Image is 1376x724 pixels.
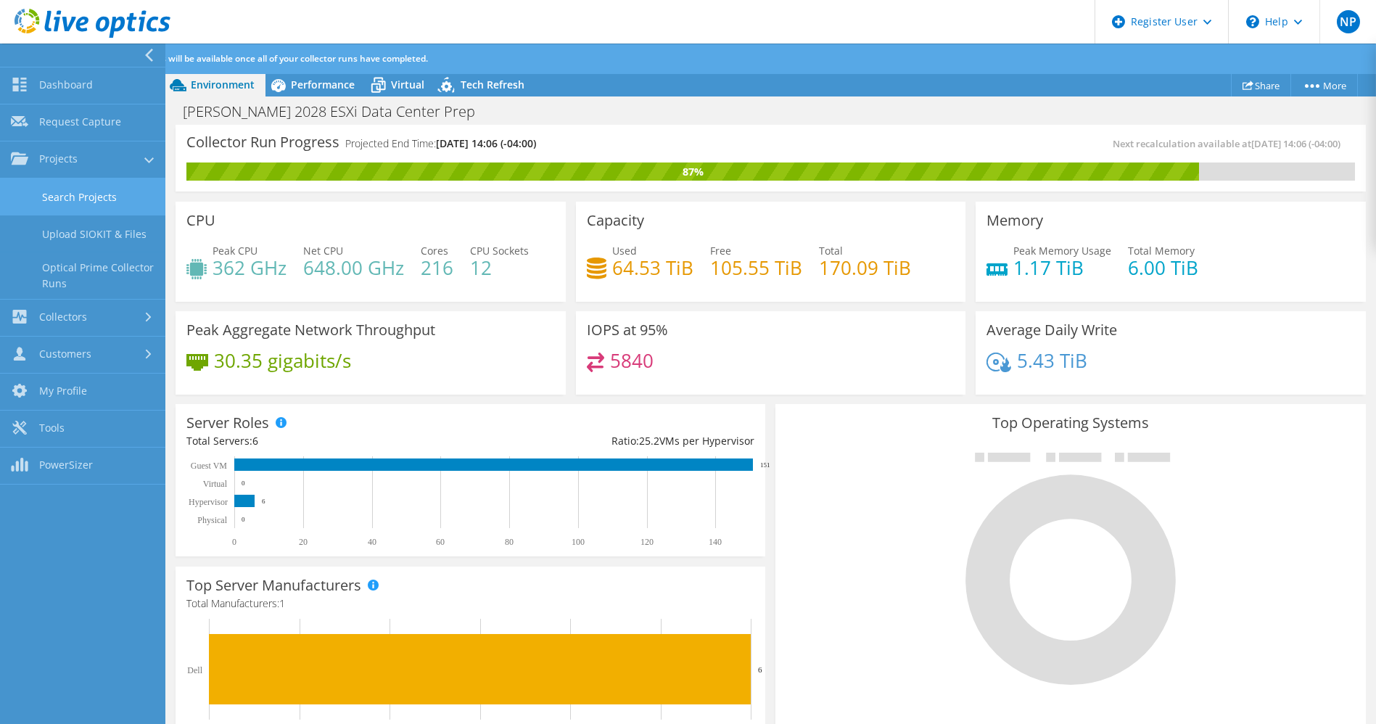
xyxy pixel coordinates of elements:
h4: 1.17 TiB [1013,260,1111,276]
text: 60 [436,537,445,547]
span: Cores [421,244,448,258]
div: Ratio: VMs per Hypervisor [471,433,755,449]
h4: 105.55 TiB [710,260,802,276]
a: Share [1231,74,1291,96]
text: 0 [242,516,245,523]
h4: 5.43 TiB [1017,353,1087,369]
text: 120 [640,537,654,547]
span: Total Memory [1128,244,1195,258]
h3: Average Daily Write [986,322,1117,338]
span: Environment [191,78,255,91]
text: 140 [709,537,722,547]
text: 6 [262,498,265,505]
span: Tech Refresh [461,78,524,91]
h4: 6.00 TiB [1128,260,1198,276]
span: Peak CPU [213,244,258,258]
h3: Top Server Manufacturers [186,577,361,593]
h4: Projected End Time: [345,136,536,152]
span: Additional analysis will be available once all of your collector runs have completed. [88,52,428,65]
h4: 648.00 GHz [303,260,404,276]
svg: \n [1246,15,1259,28]
h3: CPU [186,213,215,229]
text: Physical [197,515,227,525]
span: Net CPU [303,244,343,258]
div: Total Servers: [186,433,471,449]
h4: 12 [470,260,529,276]
a: More [1290,74,1358,96]
span: CPU Sockets [470,244,529,258]
span: Free [710,244,731,258]
span: [DATE] 14:06 (-04:00) [436,136,536,150]
h4: 362 GHz [213,260,287,276]
text: 151 [760,461,770,469]
span: [DATE] 14:06 (-04:00) [1251,137,1340,150]
text: Dell [187,665,202,675]
span: 6 [252,434,258,448]
text: 0 [232,537,236,547]
h3: Server Roles [186,415,269,431]
h1: [PERSON_NAME] 2028 ESXi Data Center Prep [176,104,498,120]
h4: 170.09 TiB [819,260,911,276]
text: Hypervisor [189,497,228,507]
text: 0 [242,480,245,487]
span: Peak Memory Usage [1013,244,1111,258]
span: 25.2 [639,434,659,448]
text: 80 [505,537,514,547]
h4: 5840 [610,353,654,369]
h3: IOPS at 95% [587,322,668,338]
h4: 30.35 gigabits/s [214,353,351,369]
span: Next recalculation available at [1113,137,1348,150]
text: 40 [368,537,376,547]
h3: Peak Aggregate Network Throughput [186,322,435,338]
span: Virtual [391,78,424,91]
h4: Total Manufacturers: [186,596,754,612]
span: Used [612,244,637,258]
h3: Memory [986,213,1043,229]
span: NP [1337,10,1360,33]
text: Virtual [203,479,228,489]
h4: 216 [421,260,453,276]
h4: 64.53 TiB [612,260,693,276]
text: 20 [299,537,308,547]
span: Total [819,244,843,258]
span: 1 [279,596,285,610]
span: Performance [291,78,355,91]
text: 100 [572,537,585,547]
text: Guest VM [191,461,227,471]
h3: Top Operating Systems [786,415,1354,431]
div: 87% [186,164,1199,180]
h3: Capacity [587,213,644,229]
text: 6 [758,665,762,674]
